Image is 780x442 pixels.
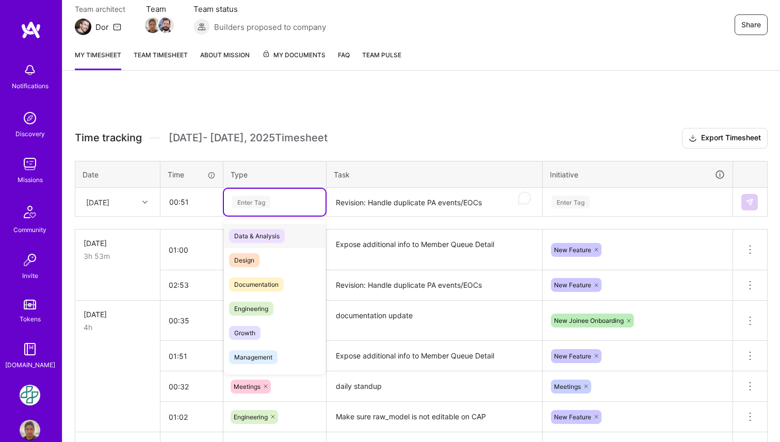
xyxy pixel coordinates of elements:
[735,14,768,35] button: Share
[86,197,109,207] div: [DATE]
[20,385,40,405] img: Counter Health: Team for Counter Health
[13,224,46,235] div: Community
[84,322,152,333] div: 4h
[75,50,121,70] a: My timesheet
[328,271,541,300] textarea: Revision: Handle duplicate PA events/EOCs
[328,403,541,431] textarea: Make sure raw_model is not editable on CAP
[554,413,591,421] span: New Feature
[554,383,581,390] span: Meetings
[17,385,43,405] a: Counter Health: Team for Counter Health
[159,17,173,34] a: Team Member Avatar
[745,198,754,206] img: Submit
[84,309,152,320] div: [DATE]
[234,413,268,421] span: Engineering
[20,108,40,128] img: discovery
[338,50,350,70] a: FAQ
[84,238,152,249] div: [DATE]
[550,169,725,181] div: Initiative
[21,21,41,39] img: logo
[229,277,284,291] span: Documentation
[20,60,40,80] img: bell
[161,188,222,216] input: HH:MM
[229,350,278,364] span: Management
[328,302,541,340] textarea: documentation update
[554,281,591,289] span: New Feature
[554,352,591,360] span: New Feature
[75,132,142,144] span: Time tracking
[160,307,223,334] input: HH:MM
[193,19,210,35] img: Builders proposed to company
[362,50,401,70] a: Team Pulse
[229,326,261,340] span: Growth
[232,194,270,210] div: Enter Tag
[554,246,591,254] span: New Feature
[160,342,223,370] input: HH:MM
[229,229,285,243] span: Data & Analysis
[362,51,401,59] span: Team Pulse
[146,4,173,14] span: Team
[682,128,768,149] button: Export Timesheet
[328,342,541,370] textarea: Expose additional info to Member Queue Detail
[84,251,152,261] div: 3h 53m
[20,250,40,270] img: Invite
[142,200,148,205] i: icon Chevron
[134,50,188,70] a: Team timesheet
[20,154,40,174] img: teamwork
[18,174,43,185] div: Missions
[20,314,41,324] div: Tokens
[160,373,223,400] input: HH:MM
[160,236,223,264] input: HH:MM
[20,339,40,359] img: guide book
[689,133,697,144] i: icon Download
[18,200,42,224] img: Community
[328,231,541,269] textarea: Expose additional info to Member Queue Detail
[95,22,109,32] div: Dor
[5,359,55,370] div: [DOMAIN_NAME]
[113,23,121,31] i: icon Mail
[234,383,261,390] span: Meetings
[160,271,223,299] input: HH:MM
[262,50,326,70] a: My Documents
[554,317,624,324] span: New Joinee Onboarding
[327,161,543,188] th: Task
[75,4,125,14] span: Team architect
[75,161,160,188] th: Date
[200,50,250,70] a: About Mission
[146,17,159,34] a: Team Member Avatar
[20,420,40,440] img: User Avatar
[551,194,590,210] div: Enter Tag
[193,4,326,14] span: Team status
[160,403,223,431] input: HH:MM
[145,18,160,33] img: Team Member Avatar
[262,50,326,61] span: My Documents
[741,20,761,30] span: Share
[15,128,45,139] div: Discovery
[169,132,328,144] span: [DATE] - [DATE] , 2025 Timesheet
[214,22,326,32] span: Builders proposed to company
[75,19,91,35] img: Team Architect
[229,302,273,316] span: Engineering
[158,18,174,33] img: Team Member Avatar
[229,253,259,267] span: Design
[22,270,38,281] div: Invite
[168,169,216,180] div: Time
[223,161,327,188] th: Type
[328,189,541,216] textarea: To enrich screen reader interactions, please activate Accessibility in Grammarly extension settings
[328,372,541,401] textarea: daily standup
[24,300,36,309] img: tokens
[12,80,48,91] div: Notifications
[17,420,43,440] a: User Avatar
